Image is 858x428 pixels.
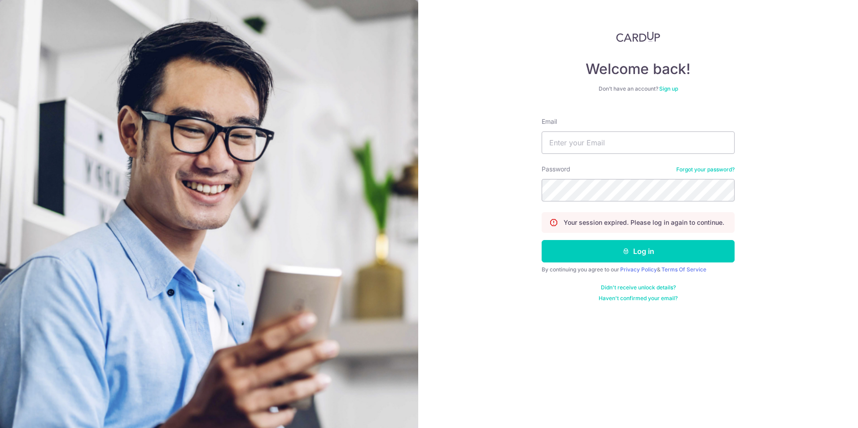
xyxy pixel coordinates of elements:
a: Sign up [659,85,678,92]
label: Email [542,117,557,126]
button: Log in [542,240,735,262]
div: Don’t have an account? [542,85,735,92]
div: By continuing you agree to our & [542,266,735,273]
a: Forgot your password? [676,166,735,173]
a: Terms Of Service [661,266,706,273]
img: CardUp Logo [616,31,660,42]
a: Privacy Policy [620,266,657,273]
p: Your session expired. Please log in again to continue. [564,218,724,227]
a: Didn't receive unlock details? [601,284,676,291]
h4: Welcome back! [542,60,735,78]
label: Password [542,165,570,174]
input: Enter your Email [542,131,735,154]
a: Haven't confirmed your email? [599,295,678,302]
